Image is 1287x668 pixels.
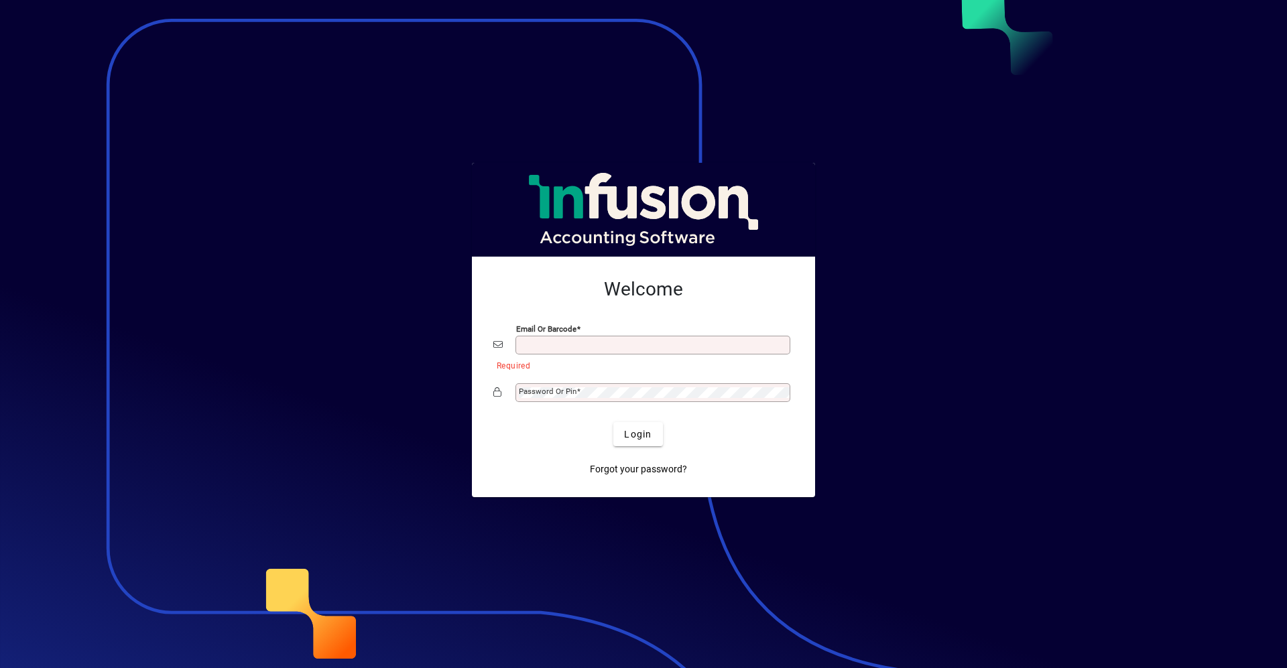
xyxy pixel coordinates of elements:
[519,387,576,396] mat-label: Password or Pin
[590,462,687,476] span: Forgot your password?
[585,457,692,481] a: Forgot your password?
[613,422,662,446] button: Login
[516,324,576,334] mat-label: Email or Barcode
[497,358,783,372] mat-error: Required
[493,278,794,301] h2: Welcome
[624,427,652,442] span: Login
